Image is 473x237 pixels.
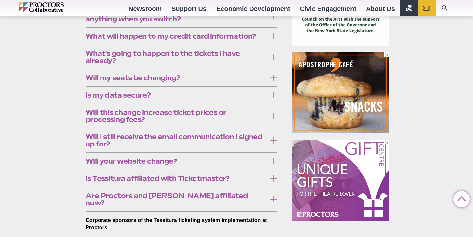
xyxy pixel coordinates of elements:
img: Proctors logo [19,2,92,12]
strong: Corporate sponsors of the Tessitura ticketing system implementation at Proctors [86,217,267,230]
iframe: Advertisement [292,52,389,133]
span: What will happen to my credit card information? [86,33,267,40]
span: What’s going to happen to the tickets I have already? [86,50,267,64]
p: . [86,217,277,231]
span: Will my seats be changing? [86,74,267,81]
span: What will happen to my account? Will I have to do anything when you switch? [86,8,267,22]
span: Will this change increase ticket prices or processing fees? [86,109,267,123]
span: Will your website change? [86,158,267,165]
span: Will I still receive the email communication I signed up for? [86,133,267,147]
a: Back to Top [453,191,466,204]
iframe: Advertisement [292,140,389,221]
span: Are Proctors and [PERSON_NAME] affiliated now? [86,192,267,206]
span: Is Tessitura affiliated with Ticketmaster? [86,175,267,182]
span: Is my data secure? [86,91,267,99]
